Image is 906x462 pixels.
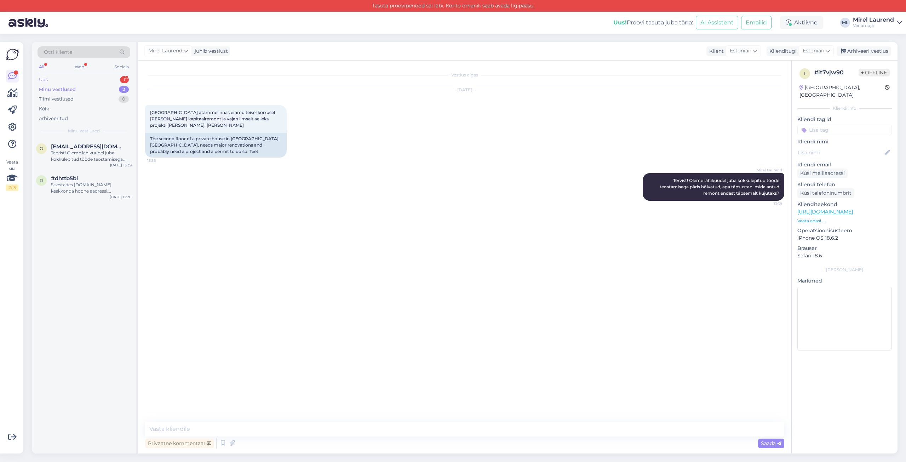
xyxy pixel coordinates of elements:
[837,46,891,56] div: Arhiveeri vestlus
[44,49,72,56] span: Otsi kliente
[145,439,214,448] div: Privaatne kommentaar
[797,181,892,188] p: Kliendi telefon
[797,138,892,146] p: Kliendi nimi
[798,149,884,156] input: Lisa nimi
[39,76,48,83] div: Uus
[799,84,885,99] div: [GEOGRAPHIC_DATA], [GEOGRAPHIC_DATA]
[68,128,100,134] span: Minu vestlused
[110,162,132,168] div: [DATE] 13:39
[51,175,78,182] span: #dhttb5bl
[706,47,724,55] div: Klient
[797,188,854,198] div: Küsi telefoninumbrit
[73,62,86,72] div: Web
[741,16,772,29] button: Emailid
[814,68,859,77] div: # it7vjw90
[192,47,228,55] div: juhib vestlust
[761,440,781,446] span: Saada
[853,17,894,23] div: Mirel Laurend
[804,71,805,76] span: i
[797,116,892,123] p: Kliendi tag'id
[39,115,68,122] div: Arhiveeritud
[797,234,892,242] p: iPhone OS 18.6.2
[51,150,132,162] div: Tervist! Oleme lähikuudel juba kokkulepitud tööde teostamisega päris hõivatud, aga täpsustan, mid...
[853,23,894,28] div: Vanamaja
[145,72,784,78] div: Vestlus algas
[797,227,892,234] p: Operatsioonisüsteem
[797,267,892,273] div: [PERSON_NAME]
[803,47,824,55] span: Estonian
[39,86,76,93] div: Minu vestlused
[859,69,890,76] span: Offline
[797,125,892,135] input: Lisa tag
[120,76,129,83] div: 1
[6,48,19,61] img: Askly Logo
[780,16,823,29] div: Aktiivne
[797,169,848,178] div: Küsi meiliaadressi
[797,245,892,252] p: Brauser
[767,47,797,55] div: Klienditugi
[613,18,693,27] div: Proovi tasuta juba täna:
[797,218,892,224] p: Vaata edasi ...
[119,86,129,93] div: 2
[660,178,780,196] span: Tervist! Oleme lähikuudel juba kokkulepitud tööde teostamisega päris hõivatud, aga täpsustan, mid...
[797,252,892,259] p: Safari 18.6
[51,182,132,194] div: Sisestades [DOMAIN_NAME] keskkonda hoone aadressi. Ehitisregistri toimingutega on abiks registri ...
[150,110,276,128] span: [GEOGRAPHIC_DATA] atammelinnas eramu teisel korrusel [PERSON_NAME] kapitaalremont ja vajan ilmsel...
[797,105,892,112] div: Kliendi info
[613,19,627,26] b: Uus!
[797,201,892,208] p: Klienditeekond
[39,96,74,103] div: Tiimi vestlused
[147,158,174,163] span: 13:36
[756,201,782,206] span: 13:39
[840,18,850,28] div: ML
[797,161,892,169] p: Kliendi email
[39,105,49,113] div: Kõik
[148,47,182,55] span: Mirel Laurend
[853,17,902,28] a: Mirel LaurendVanamaja
[797,277,892,285] p: Märkmed
[6,184,18,191] div: 2 / 3
[730,47,751,55] span: Estonian
[756,167,782,173] span: Mirel Laurend
[145,133,287,158] div: The second floor of a private house in [GEOGRAPHIC_DATA], [GEOGRAPHIC_DATA], needs major renovati...
[40,178,43,183] span: d
[6,159,18,191] div: Vaata siia
[145,87,784,93] div: [DATE]
[110,194,132,200] div: [DATE] 12:20
[113,62,130,72] div: Socials
[696,16,738,29] button: AI Assistent
[51,143,125,150] span: onniteet@gmail.com
[38,62,46,72] div: All
[40,146,43,151] span: o
[797,209,853,215] a: [URL][DOMAIN_NAME]
[119,96,129,103] div: 0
